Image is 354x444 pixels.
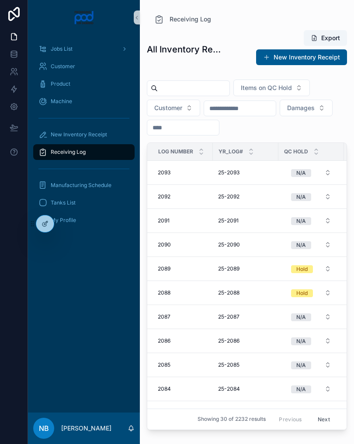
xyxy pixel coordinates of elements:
span: 2085 [158,361,170,368]
span: My Profile [51,217,76,224]
span: Receiving Log [170,15,211,24]
div: N/A [296,241,306,249]
button: New Inventory Receipt [256,49,347,65]
a: 2085 [158,361,208,368]
span: 25-2092 [218,193,239,200]
p: [PERSON_NAME] [61,424,111,433]
h1: All Inventory Receipts [147,43,224,55]
a: Select Button [284,381,339,397]
span: 2092 [158,193,170,200]
span: 25-2085 [218,361,239,368]
span: 25-2091 [218,217,239,224]
div: N/A [296,361,306,369]
a: 25-2092 [218,193,273,200]
div: N/A [296,217,306,225]
span: Product [51,80,70,87]
a: Machine [33,94,135,109]
span: Manufacturing Schedule [51,182,111,189]
a: 2088 [158,289,208,296]
button: Select Button [147,100,200,116]
span: 25-2086 [218,337,239,344]
a: Manufacturing Schedule [33,177,135,193]
a: Tanks List [33,195,135,211]
span: Receiving Log [51,149,86,156]
a: 25-2084 [218,385,273,392]
span: 2086 [158,337,170,344]
a: 2093 [158,169,208,176]
img: App logo [74,10,94,24]
button: Select Button [284,405,338,421]
a: New Inventory Receipt [33,127,135,142]
a: 25-2087 [218,313,273,320]
div: scrollable content [28,35,140,239]
div: N/A [296,169,306,177]
a: 25-2090 [218,241,273,248]
a: 2086 [158,337,208,344]
span: 25-2089 [218,265,239,272]
a: Select Button [284,405,339,421]
a: Jobs List [33,41,135,57]
button: Select Button [284,357,338,373]
button: Next [312,413,336,426]
span: 2084 [158,385,171,392]
a: Select Button [284,357,339,373]
button: Select Button [233,80,310,96]
span: 2093 [158,169,170,176]
a: 2092 [158,193,208,200]
button: Select Button [284,189,338,205]
span: 2087 [158,313,170,320]
a: 25-2088 [218,289,273,296]
div: N/A [296,193,306,201]
span: QC Hold [284,148,308,155]
a: Receiving Log [33,144,135,160]
span: NB [39,423,49,434]
a: 2090 [158,241,208,248]
button: Export [304,30,347,46]
span: Showing 30 of 2232 results [198,416,266,423]
a: 2087 [158,313,208,320]
span: Machine [51,98,72,105]
a: Product [33,76,135,92]
button: Select Button [284,333,338,349]
button: Select Button [284,165,338,180]
a: 25-2085 [218,361,273,368]
a: 25-2093 [218,169,273,176]
button: Select Button [284,237,338,253]
a: Select Button [284,309,339,325]
div: Hold [296,289,308,297]
span: 2090 [158,241,171,248]
span: Jobs List [51,45,73,52]
button: Select Button [280,100,333,116]
a: 25-2091 [218,217,273,224]
button: Select Button [284,285,338,301]
span: 2091 [158,217,170,224]
span: Customer [51,63,75,70]
a: Select Button [284,212,339,229]
button: Select Button [284,261,338,277]
div: N/A [296,313,306,321]
a: Receiving Log [154,14,211,24]
a: 25-2089 [218,265,273,272]
div: N/A [296,385,306,393]
a: Select Button [284,164,339,181]
span: Customer [154,104,182,112]
span: Tanks List [51,199,76,206]
span: New Inventory Receipt [51,131,107,138]
button: Select Button [284,381,338,397]
span: 25-2090 [218,241,240,248]
span: 2088 [158,289,170,296]
span: Log Number [158,148,193,155]
span: 2089 [158,265,170,272]
a: 2091 [158,217,208,224]
a: 2084 [158,385,208,392]
span: 25-2088 [218,289,239,296]
span: 25-2084 [218,385,240,392]
a: Select Button [284,333,339,349]
a: 25-2086 [218,337,273,344]
a: Customer [33,59,135,74]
